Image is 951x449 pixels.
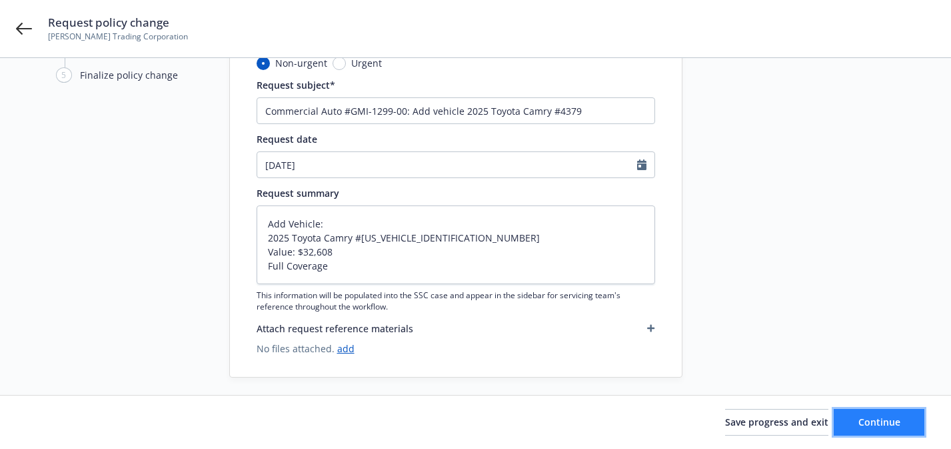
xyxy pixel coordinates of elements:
[48,15,188,31] span: Request policy change
[351,56,382,70] span: Urgent
[257,97,655,124] input: The subject will appear in the summary list view for quick reference.
[257,79,335,91] span: Request subject*
[333,57,346,70] input: Urgent
[637,159,646,170] svg: Calendar
[257,57,270,70] input: Non-urgent
[858,416,900,428] span: Continue
[257,290,655,312] span: This information will be populated into the SSC case and appear in the sidebar for servicing team...
[257,187,339,199] span: Request summary
[257,322,413,336] span: Attach request reference materials
[48,31,188,43] span: [PERSON_NAME] Trading Corporation
[257,205,655,284] textarea: Add Vehicle: 2025 Toyota Camry #[US_VEHICLE_IDENTIFICATION_NUMBER] Value: $32,608 Full Coverage
[337,342,355,355] a: add
[275,56,327,70] span: Non-urgent
[56,67,72,83] div: 5
[257,342,655,356] span: No files attached.
[834,409,924,436] button: Continue
[257,152,637,177] input: MM/DD/YYYY
[257,133,317,145] span: Request date
[80,68,178,82] div: Finalize policy change
[725,416,828,428] span: Save progress and exit
[725,409,828,436] button: Save progress and exit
